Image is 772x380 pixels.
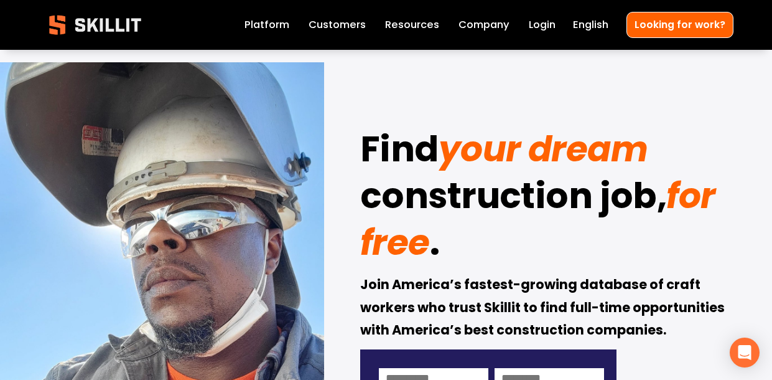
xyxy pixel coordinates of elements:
[529,16,556,34] a: Login
[385,16,439,34] a: folder dropdown
[626,12,733,37] a: Looking for work?
[244,16,289,34] a: Platform
[39,6,152,44] img: Skillit
[360,122,439,183] strong: Find
[360,171,723,267] em: for free
[730,338,760,368] div: Open Intercom Messenger
[439,124,648,174] em: your dream
[360,275,727,343] strong: Join America’s fastest-growing database of craft workers who trust Skillit to find full-time oppo...
[458,16,509,34] a: Company
[309,16,366,34] a: Customers
[430,216,439,276] strong: .
[573,17,608,33] span: English
[573,16,608,34] div: language picker
[360,169,666,229] strong: construction job,
[385,17,439,33] span: Resources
